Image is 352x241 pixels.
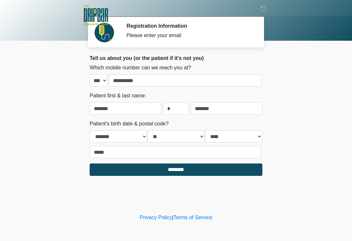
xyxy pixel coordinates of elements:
a: | [172,215,173,220]
a: Privacy Policy [140,215,172,220]
label: Patient's birth date & postal code? [90,120,169,128]
h2: Tell us about you (or the patient if it's not you) [90,55,262,61]
a: Terms of Service [173,215,212,220]
img: Agent Avatar [95,23,114,42]
img: The DRIPBaR - San Antonio Dominion Creek Logo [83,5,108,26]
div: Please enter your email [126,32,253,39]
label: Patient first & last name: [90,92,146,100]
label: Which mobile number can we reach you at? [90,64,191,72]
